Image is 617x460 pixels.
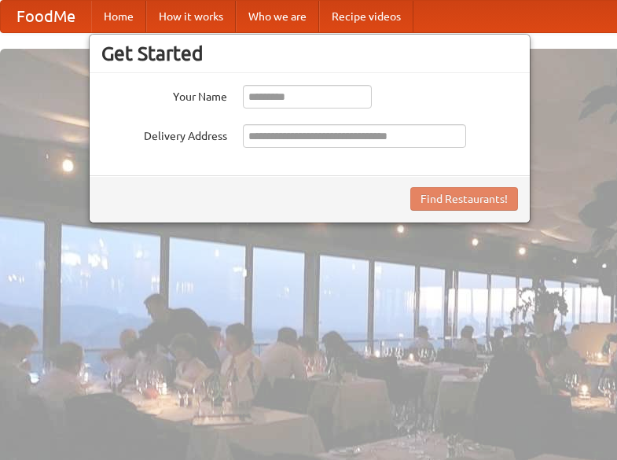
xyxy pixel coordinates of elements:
[319,1,413,32] a: Recipe videos
[101,124,227,144] label: Delivery Address
[410,187,518,211] button: Find Restaurants!
[91,1,146,32] a: Home
[101,42,518,65] h3: Get Started
[101,85,227,105] label: Your Name
[236,1,319,32] a: Who we are
[1,1,91,32] a: FoodMe
[146,1,236,32] a: How it works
